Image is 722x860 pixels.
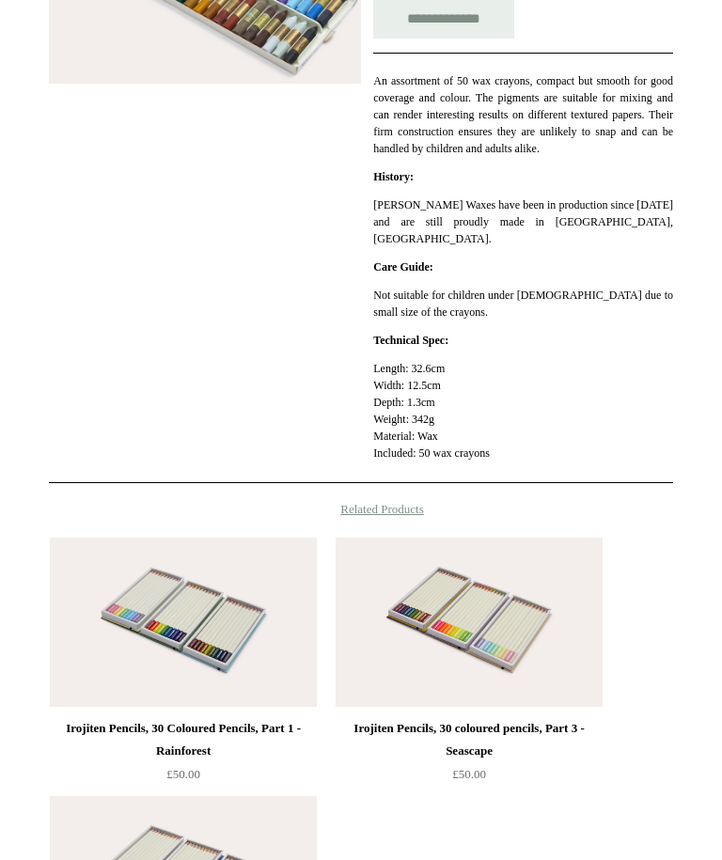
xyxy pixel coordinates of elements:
[452,767,486,781] span: £50.00
[50,538,317,707] a: Irojiten Pencils, 30 Coloured Pencils, Part 1 - Rainforest Irojiten Pencils, 30 Coloured Pencils,...
[373,196,673,247] p: [PERSON_NAME] Waxes have been in production since [DATE] and are still proudly made in [GEOGRAPHI...
[50,717,317,794] a: Irojiten Pencils, 30 Coloured Pencils, Part 1 - Rainforest £50.00
[50,538,317,707] img: Irojiten Pencils, 30 Coloured Pencils, Part 1 - Rainforest
[373,260,432,274] strong: Care Guide:
[373,334,448,347] strong: Technical Spec:
[373,360,673,461] p: Length: 32.6cm Width: 12.5cm Depth: 1.3cm Weight: 342g Material: Wax Included: 50 wax crayons
[55,717,312,762] div: Irojiten Pencils, 30 Coloured Pencils, Part 1 - Rainforest
[340,717,598,762] div: Irojiten Pencils, 30 coloured pencils, Part 3 - Seascape
[373,287,673,321] p: Not suitable for children under [DEMOGRAPHIC_DATA] due to small size of the crayons.
[373,170,414,183] strong: History:
[336,717,603,794] a: Irojiten Pencils, 30 coloured pencils, Part 3 - Seascape £50.00
[166,767,200,781] span: £50.00
[373,72,673,157] p: An assortment of 50 wax crayons, compact but smooth for good coverage and colour. The pigments ar...
[336,538,603,707] img: Irojiten Pencils, 30 coloured pencils, Part 3 - Seascape
[336,538,603,707] a: Irojiten Pencils, 30 coloured pencils, Part 3 - Seascape Irojiten Pencils, 30 coloured pencils, P...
